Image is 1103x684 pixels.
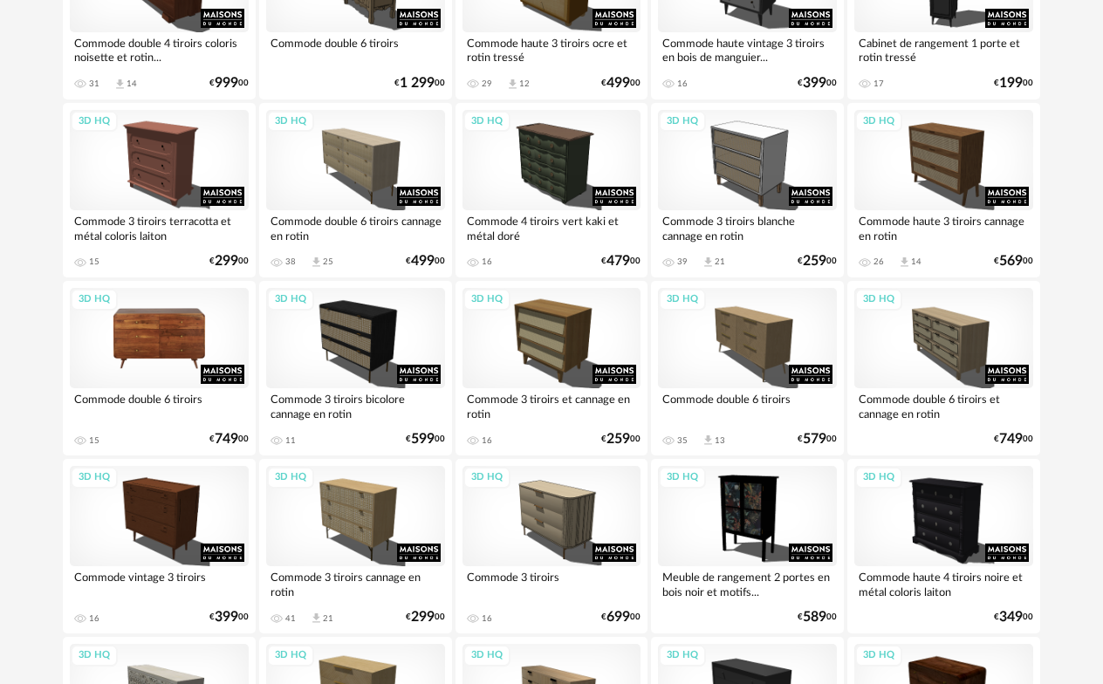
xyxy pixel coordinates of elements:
[658,210,837,245] div: Commode 3 tiroirs blanche cannage en rotin
[854,32,1033,67] div: Cabinet de rangement 1 porte et rotin tressé
[310,612,323,625] span: Download icon
[803,434,826,445] span: 579
[677,435,688,446] div: 35
[658,32,837,67] div: Commode haute vintage 3 tiroirs en bois de manguier...
[266,566,445,601] div: Commode 3 tiroirs cannage en rotin
[310,256,323,269] span: Download icon
[63,459,256,633] a: 3D HQ Commode vintage 3 tiroirs 16 €39900
[266,32,445,67] div: Commode double 6 tiroirs
[659,467,706,489] div: 3D HQ
[323,613,333,624] div: 21
[999,78,1023,89] span: 199
[71,645,118,667] div: 3D HQ
[411,256,435,267] span: 499
[803,78,826,89] span: 399
[994,78,1033,89] div: € 00
[89,613,99,624] div: 16
[113,78,127,91] span: Download icon
[71,289,118,311] div: 3D HQ
[400,78,435,89] span: 1 299
[519,79,530,89] div: 12
[411,434,435,445] span: 599
[285,256,296,267] div: 38
[606,612,630,623] span: 699
[659,289,706,311] div: 3D HQ
[847,281,1040,455] a: 3D HQ Commode double 6 tiroirs et cannage en rotin €74900
[702,256,715,269] span: Download icon
[873,256,884,267] div: 26
[259,459,452,633] a: 3D HQ Commode 3 tiroirs cannage en rotin 41 Download icon 21 €29900
[63,281,256,455] a: 3D HQ Commode double 6 tiroirs 15 €74900
[855,111,902,133] div: 3D HQ
[798,612,837,623] div: € 00
[482,79,492,89] div: 29
[854,388,1033,423] div: Commode double 6 tiroirs et cannage en rotin
[259,103,452,277] a: 3D HQ Commode double 6 tiroirs cannage en rotin 38 Download icon 25 €49900
[89,435,99,446] div: 15
[215,434,238,445] span: 749
[71,467,118,489] div: 3D HQ
[456,459,648,633] a: 3D HQ Commode 3 tiroirs 16 €69900
[70,566,249,601] div: Commode vintage 3 tiroirs
[89,256,99,267] div: 15
[677,256,688,267] div: 39
[873,79,884,89] div: 17
[651,459,844,633] a: 3D HQ Meuble de rangement 2 portes en bois noir et motifs... €58900
[506,78,519,91] span: Download icon
[994,256,1033,267] div: € 00
[606,434,630,445] span: 259
[215,612,238,623] span: 399
[394,78,445,89] div: € 00
[285,435,296,446] div: 11
[658,566,837,601] div: Meuble de rangement 2 portes en bois noir et motifs...
[456,103,648,277] a: 3D HQ Commode 4 tiroirs vert kaki et métal doré 16 €47900
[463,467,510,489] div: 3D HQ
[898,256,911,269] span: Download icon
[798,256,837,267] div: € 00
[259,281,452,455] a: 3D HQ Commode 3 tiroirs bicolore cannage en rotin 11 €59900
[999,612,1023,623] span: 349
[994,612,1033,623] div: € 00
[855,645,902,667] div: 3D HQ
[209,78,249,89] div: € 00
[803,256,826,267] span: 259
[855,289,902,311] div: 3D HQ
[651,281,844,455] a: 3D HQ Commode double 6 tiroirs 35 Download icon 13 €57900
[267,645,314,667] div: 3D HQ
[462,210,641,245] div: Commode 4 tiroirs vert kaki et métal doré
[601,78,641,89] div: € 00
[855,467,902,489] div: 3D HQ
[702,434,715,447] span: Download icon
[999,256,1023,267] span: 569
[267,111,314,133] div: 3D HQ
[267,467,314,489] div: 3D HQ
[911,256,921,267] div: 14
[463,645,510,667] div: 3D HQ
[658,388,837,423] div: Commode double 6 tiroirs
[456,281,648,455] a: 3D HQ Commode 3 tiroirs et cannage en rotin 16 €25900
[847,459,1040,633] a: 3D HQ Commode haute 4 tiroirs noire et métal coloris laiton €34900
[462,388,641,423] div: Commode 3 tiroirs et cannage en rotin
[267,289,314,311] div: 3D HQ
[411,612,435,623] span: 299
[854,566,1033,601] div: Commode haute 4 tiroirs noire et métal coloris laiton
[677,79,688,89] div: 16
[285,613,296,624] div: 41
[215,256,238,267] span: 299
[406,434,445,445] div: € 00
[463,111,510,133] div: 3D HQ
[601,612,641,623] div: € 00
[803,612,826,623] span: 589
[715,256,725,267] div: 21
[70,32,249,67] div: Commode double 4 tiroirs coloris noisette et rotin...
[601,256,641,267] div: € 00
[406,612,445,623] div: € 00
[215,78,238,89] span: 999
[70,210,249,245] div: Commode 3 tiroirs terracotta et métal coloris laiton
[209,256,249,267] div: € 00
[999,434,1023,445] span: 749
[209,434,249,445] div: € 00
[482,256,492,267] div: 16
[266,210,445,245] div: Commode double 6 tiroirs cannage en rotin
[659,645,706,667] div: 3D HQ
